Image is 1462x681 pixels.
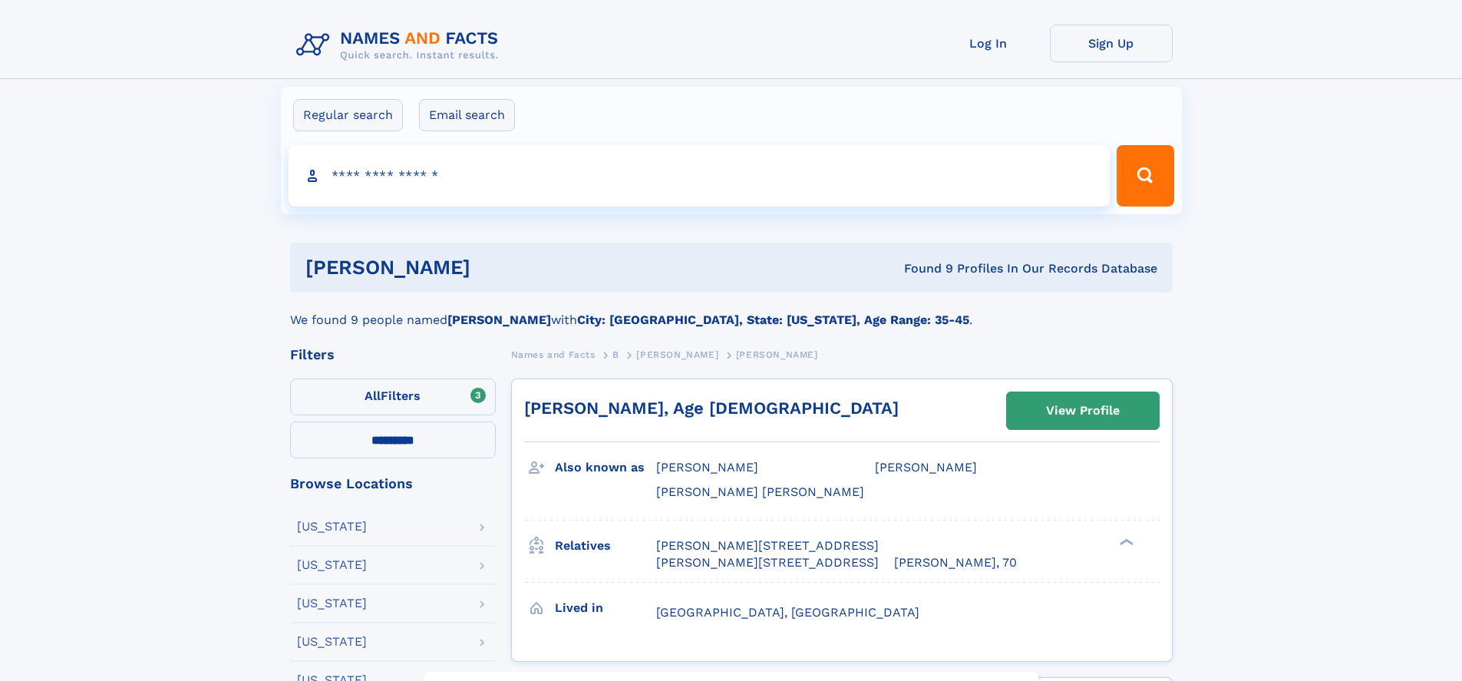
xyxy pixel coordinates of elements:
[1116,537,1134,547] div: ❯
[636,349,718,360] span: [PERSON_NAME]
[1117,145,1173,207] button: Search Button
[875,460,977,474] span: [PERSON_NAME]
[290,477,496,491] div: Browse Locations
[656,484,864,499] span: [PERSON_NAME] [PERSON_NAME]
[290,293,1173,329] div: We found 9 people named with .
[524,398,899,418] a: [PERSON_NAME], Age [DEMOGRAPHIC_DATA]
[1050,25,1173,62] a: Sign Up
[289,145,1111,207] input: search input
[656,554,879,571] a: [PERSON_NAME][STREET_ADDRESS]
[511,345,596,364] a: Names and Facts
[1007,392,1159,429] a: View Profile
[687,260,1157,277] div: Found 9 Profiles In Our Records Database
[656,460,758,474] span: [PERSON_NAME]
[555,595,656,621] h3: Lived in
[305,258,688,277] h1: [PERSON_NAME]
[365,388,381,403] span: All
[290,25,511,66] img: Logo Names and Facts
[297,559,367,571] div: [US_STATE]
[736,349,818,360] span: [PERSON_NAME]
[293,99,403,131] label: Regular search
[419,99,515,131] label: Email search
[447,312,551,327] b: [PERSON_NAME]
[555,533,656,559] h3: Relatives
[297,521,367,533] div: [US_STATE]
[297,636,367,648] div: [US_STATE]
[290,379,496,415] label: Filters
[612,349,619,360] span: B
[612,345,619,364] a: B
[1046,393,1120,428] div: View Profile
[656,605,919,620] span: [GEOGRAPHIC_DATA], [GEOGRAPHIC_DATA]
[555,455,656,481] h3: Also known as
[927,25,1050,62] a: Log In
[577,312,969,327] b: City: [GEOGRAPHIC_DATA], State: [US_STATE], Age Range: 35-45
[636,345,718,364] a: [PERSON_NAME]
[297,597,367,610] div: [US_STATE]
[290,348,496,362] div: Filters
[894,554,1017,571] a: [PERSON_NAME], 70
[656,537,879,554] a: [PERSON_NAME][STREET_ADDRESS]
